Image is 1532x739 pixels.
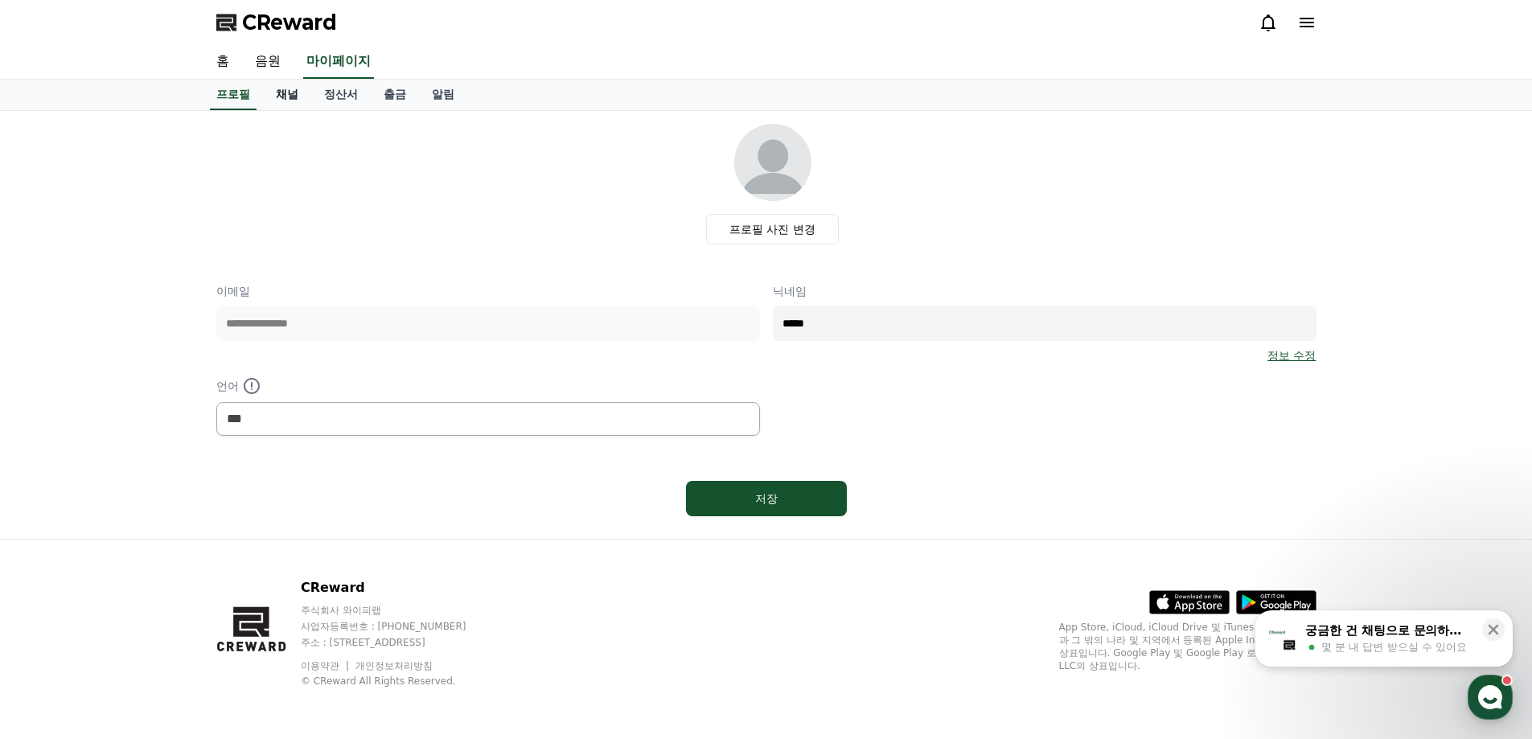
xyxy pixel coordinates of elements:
[301,578,497,597] p: CReward
[51,534,60,547] span: 홈
[706,214,839,244] label: 프로필 사진 변경
[1059,621,1316,672] p: App Store, iCloud, iCloud Drive 및 iTunes Store는 미국과 그 밖의 나라 및 지역에서 등록된 Apple Inc.의 서비스 상표입니다. Goo...
[216,376,760,396] p: 언어
[355,660,433,671] a: 개인정보처리방침
[242,10,337,35] span: CReward
[371,80,419,110] a: 출금
[734,124,811,201] img: profile_image
[203,45,242,79] a: 홈
[718,491,815,507] div: 저장
[301,675,497,688] p: © CReward All Rights Reserved.
[242,45,294,79] a: 음원
[311,80,371,110] a: 정산서
[5,510,106,550] a: 홈
[301,660,351,671] a: 이용약관
[106,510,207,550] a: 대화
[216,283,760,299] p: 이메일
[248,534,268,547] span: 설정
[419,80,467,110] a: 알림
[1267,347,1316,363] a: 정보 수정
[263,80,311,110] a: 채널
[301,636,497,649] p: 주소 : [STREET_ADDRESS]
[301,620,497,633] p: 사업자등록번호 : [PHONE_NUMBER]
[686,481,847,516] button: 저장
[207,510,309,550] a: 설정
[773,283,1316,299] p: 닉네임
[301,604,497,617] p: 주식회사 와이피랩
[210,80,257,110] a: 프로필
[303,45,374,79] a: 마이페이지
[147,535,166,548] span: 대화
[216,10,337,35] a: CReward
